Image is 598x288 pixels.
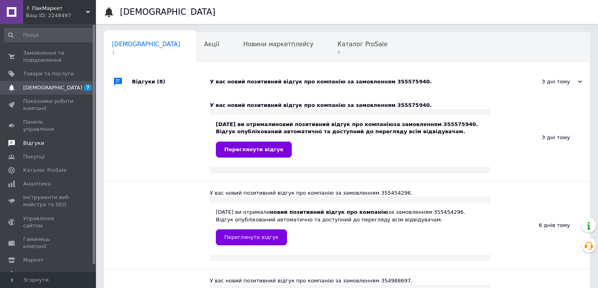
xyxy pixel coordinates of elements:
span: Маркет [23,256,44,264]
span: Управління сайтом [23,215,74,229]
span: Переглянути відгук [224,146,283,152]
div: У вас новий позитивний відгук про компанію за замовленням 355454296. [210,189,490,197]
span: Покупці [23,153,45,160]
span: Товари та послуги [23,70,74,77]
span: Відгуки [23,140,44,147]
div: [DATE] ви отримали за замовленням 355575940. Відгук опублікований автоматично та доступний до пер... [216,121,484,157]
span: Замовлення та повідомлення [23,49,74,64]
span: (8) [157,79,165,85]
input: Пошук [4,28,94,42]
span: Новини маркетплейсу [243,41,313,48]
span: 6 [337,49,387,55]
div: 3 дні тому [490,94,590,181]
span: Акції [204,41,219,48]
a: Переглянути відгук [216,229,287,245]
div: [DATE] ви отримали за замовленням 355454296. Відгук опублікований автоматично та доступний до пер... [216,209,484,245]
span: Аналітика [23,180,51,187]
span: Інструменти веб-майстра та SEO [23,194,74,208]
span: [DEMOGRAPHIC_DATA] [23,84,82,91]
div: 3 дні тому [502,78,582,85]
span: Переглянути відгук [224,234,279,240]
span: Налаштування [23,270,64,278]
div: Відгуки [132,70,210,94]
span: 7 [84,84,92,91]
span: Гаманець компанії [23,236,74,250]
span: Каталог ProSale [23,167,66,174]
span: [DEMOGRAPHIC_DATA] [112,41,180,48]
div: У вас новий позитивний відгук про компанію за замовленням 355575940. [210,78,502,85]
span: Показники роботи компанії [23,98,74,112]
span: 1 [112,49,180,55]
div: 6 днів тому [490,181,590,269]
div: Ваш ID: 2248497 [26,12,96,19]
div: У вас новий позитивний відгук про компанію за замовленням 355575940. [210,102,490,109]
a: Переглянути відгук [216,142,292,158]
b: новий позитивний відгук про компанію [275,121,394,127]
span: ✌ ПакМаркет [26,5,86,12]
span: Панель управління [23,118,74,133]
b: новий позитивний відгук про компанію [270,209,388,215]
h1: [DEMOGRAPHIC_DATA] [120,7,215,17]
span: Каталог ProSale [337,41,387,48]
div: У вас новий позитивний відгук про компанію за замовленням 354988697. [210,277,490,284]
